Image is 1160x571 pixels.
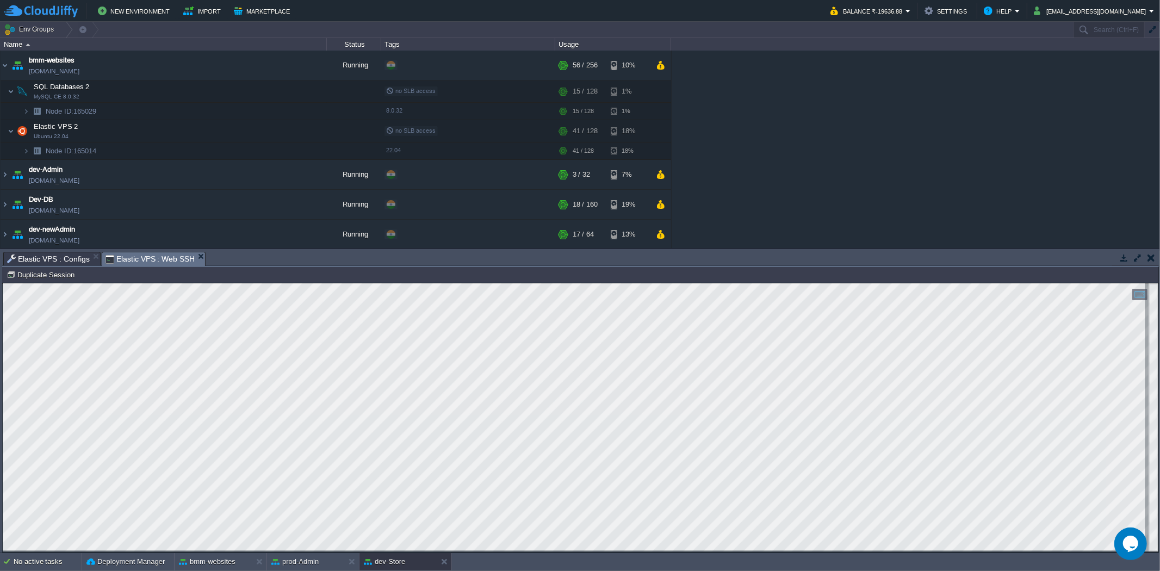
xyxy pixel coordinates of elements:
[573,142,594,159] div: 41 / 128
[29,103,45,120] img: AMDAwAAAACH5BAEAAAAALAAAAAABAAEAAAICRAEAOw==
[34,133,69,140] span: Ubuntu 22.04
[925,4,970,17] button: Settings
[33,83,91,91] a: SQL Databases 2MySQL CE 8.0.32
[29,66,79,77] span: [DOMAIN_NAME]
[611,142,646,159] div: 18%
[984,4,1015,17] button: Help
[29,205,79,216] span: [DOMAIN_NAME]
[386,107,402,114] span: 8.0.32
[1114,527,1149,560] iframe: chat widget
[106,252,195,266] span: Elastic VPS : Web SSH
[382,38,555,51] div: Tags
[46,107,73,115] span: Node ID:
[1,38,326,51] div: Name
[23,142,29,159] img: AMDAwAAAACH5BAEAAAAALAAAAAABAAEAAAICRAEAOw==
[1,160,9,189] img: AMDAwAAAACH5BAEAAAAALAAAAAABAAEAAAICRAEAOw==
[29,164,63,175] a: dev-Admin
[1,220,9,249] img: AMDAwAAAACH5BAEAAAAALAAAAAABAAEAAAICRAEAOw==
[10,190,25,219] img: AMDAwAAAACH5BAEAAAAALAAAAAABAAEAAAICRAEAOw==
[29,235,79,246] span: [DOMAIN_NAME]
[45,146,98,156] a: Node ID:165014
[327,190,381,219] div: Running
[7,270,78,280] button: Duplicate Session
[33,122,79,131] a: Elastic VPS 2Ubuntu 22.04
[573,80,598,102] div: 15 / 128
[29,194,53,205] a: Dev-DB
[327,38,381,51] div: Status
[8,80,14,102] img: AMDAwAAAACH5BAEAAAAALAAAAAABAAEAAAICRAEAOw==
[45,146,98,156] span: 165014
[573,220,594,249] div: 17 / 64
[573,51,598,80] div: 56 / 256
[611,120,646,142] div: 18%
[611,160,646,189] div: 7%
[45,107,98,116] span: 165029
[611,51,646,80] div: 10%
[271,556,319,567] button: prod-Admin
[29,55,75,66] a: bmm-websites
[573,190,598,219] div: 18 / 160
[327,220,381,249] div: Running
[573,160,590,189] div: 3 / 32
[556,38,671,51] div: Usage
[8,120,14,142] img: AMDAwAAAACH5BAEAAAAALAAAAAABAAEAAAICRAEAOw==
[98,4,173,17] button: New Environment
[386,127,436,134] span: no SLB access
[4,22,58,37] button: Env Groups
[26,44,30,46] img: AMDAwAAAACH5BAEAAAAALAAAAAABAAEAAAICRAEAOw==
[29,224,75,235] a: dev-newAdmin
[33,122,79,131] span: Elastic VPS 2
[179,556,235,567] button: bmm-websites
[46,147,73,155] span: Node ID:
[611,220,646,249] div: 13%
[15,120,30,142] img: AMDAwAAAACH5BAEAAAAALAAAAAABAAEAAAICRAEAOw==
[611,80,646,102] div: 1%
[364,556,405,567] button: dev-Store
[34,94,79,100] span: MySQL CE 8.0.32
[1034,4,1149,17] button: [EMAIL_ADDRESS][DOMAIN_NAME]
[386,147,401,153] span: 22.04
[14,553,82,570] div: No active tasks
[4,4,78,18] img: CloudJiffy
[10,160,25,189] img: AMDAwAAAACH5BAEAAAAALAAAAAABAAEAAAICRAEAOw==
[33,82,91,91] span: SQL Databases 2
[23,103,29,120] img: AMDAwAAAACH5BAEAAAAALAAAAAABAAEAAAICRAEAOw==
[10,220,25,249] img: AMDAwAAAACH5BAEAAAAALAAAAAABAAEAAAICRAEAOw==
[183,4,224,17] button: Import
[611,190,646,219] div: 19%
[234,4,293,17] button: Marketplace
[29,142,45,159] img: AMDAwAAAACH5BAEAAAAALAAAAAABAAEAAAICRAEAOw==
[86,556,165,567] button: Deployment Manager
[1,190,9,219] img: AMDAwAAAACH5BAEAAAAALAAAAAABAAEAAAICRAEAOw==
[7,252,90,265] span: Elastic VPS : Configs
[611,103,646,120] div: 1%
[386,88,436,94] span: no SLB access
[15,80,30,102] img: AMDAwAAAACH5BAEAAAAALAAAAAABAAEAAAICRAEAOw==
[573,120,598,142] div: 41 / 128
[10,51,25,80] img: AMDAwAAAACH5BAEAAAAALAAAAAABAAEAAAICRAEAOw==
[29,175,79,186] span: [DOMAIN_NAME]
[1,51,9,80] img: AMDAwAAAACH5BAEAAAAALAAAAAABAAEAAAICRAEAOw==
[45,107,98,116] a: Node ID:165029
[830,4,905,17] button: Balance ₹-19636.88
[327,51,381,80] div: Running
[327,160,381,189] div: Running
[573,103,594,120] div: 15 / 128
